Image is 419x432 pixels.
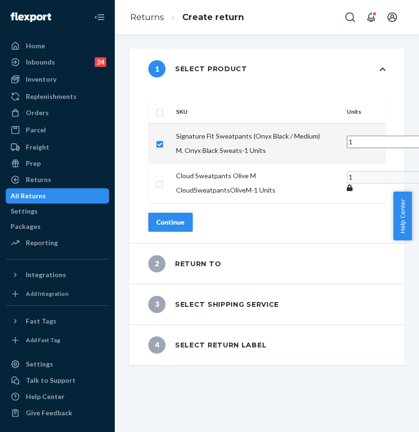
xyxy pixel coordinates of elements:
div: Add Integration [26,290,68,298]
th: Units [343,100,386,123]
div: Reporting [26,238,58,248]
div: Talk to Support [26,376,76,385]
button: Open account menu [383,8,402,27]
div: Select product [148,60,247,77]
span: 1 [148,60,165,77]
a: Parcel [6,122,109,138]
span: 4 [148,336,165,354]
button: Integrations [6,267,109,282]
a: Talk to Support [6,373,109,388]
div: Home [26,41,45,51]
a: Settings [6,204,109,219]
a: Add Fast Tag [6,333,109,348]
div: Help Center [26,392,65,401]
a: Prep [6,156,109,171]
p: Cloud Sweatpants Olive M [176,171,339,181]
div: All Returns [11,191,46,201]
a: All Returns [6,188,109,204]
a: Reporting [6,235,109,250]
div: Settings [26,359,53,369]
p: Signature Fit Sweatpants (Onyx Black / Medium) [176,131,339,141]
div: Inventory [26,75,56,84]
a: Orders [6,105,109,120]
span: 3 [148,296,165,313]
div: Integrations [26,270,66,280]
p: M. Onyx Black Sweats - 1 Units [176,146,339,155]
ol: breadcrumbs [122,3,252,32]
button: Fast Tags [6,313,109,329]
a: Settings [6,356,109,372]
a: Create return [182,12,244,22]
div: Give Feedback [26,408,72,418]
a: Replenishments [6,89,109,104]
a: Add Integration [6,286,109,302]
div: Inbounds [26,57,55,67]
button: Give Feedback [6,405,109,421]
div: 24 [95,57,106,67]
a: Inventory [6,72,109,87]
button: Help Center [393,192,412,240]
span: 2 [148,255,165,272]
button: Open notifications [362,8,381,27]
div: Fast Tags [26,316,56,326]
a: Packages [6,219,109,234]
div: Settings [11,206,38,216]
div: Return to [148,255,221,272]
div: Select return label [148,336,266,354]
button: Open Search Box [341,8,360,27]
button: Close Navigation [90,8,109,27]
div: Returns [26,175,51,184]
a: Freight [6,140,109,155]
a: Inbounds24 [6,54,109,70]
div: Select shipping service [148,296,279,313]
div: Replenishments [26,92,77,101]
div: Prep [26,159,41,168]
div: Parcel [26,125,46,135]
a: Returns [6,172,109,187]
div: Continue [156,217,185,227]
a: Returns [130,12,164,22]
th: SKU [172,100,343,123]
p: CloudSweatpantsOliveM - 1 Units [176,185,339,195]
img: Flexport logo [11,12,51,22]
a: Help Center [6,389,109,404]
div: Freight [26,142,49,152]
div: Add Fast Tag [26,336,60,344]
a: Home [6,38,109,54]
div: Packages [11,222,41,231]
div: Orders [26,108,49,118]
button: Continue [148,213,193,232]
